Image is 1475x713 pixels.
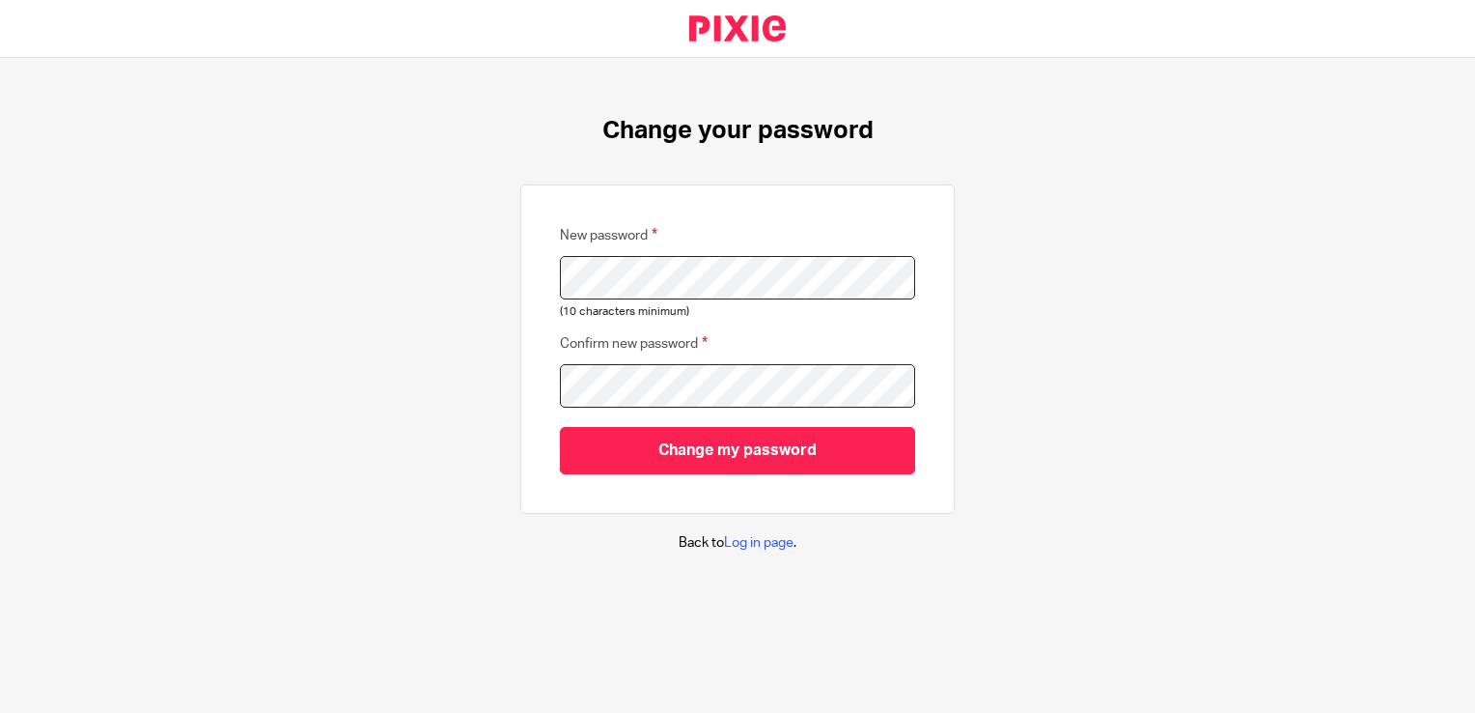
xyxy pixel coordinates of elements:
h1: Change your password [602,116,874,146]
label: New password [560,224,657,246]
a: Log in page [724,536,793,550]
span: (10 characters minimum) [560,306,689,317]
label: Confirm new password [560,332,708,355]
p: Back to . [679,533,796,553]
input: Change my password [560,427,915,474]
